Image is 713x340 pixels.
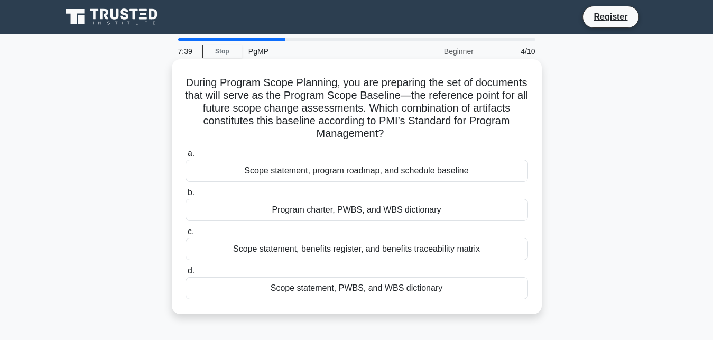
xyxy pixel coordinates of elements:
a: Register [587,10,634,23]
h5: During Program Scope Planning, you are preparing the set of documents that will serve as the Prog... [184,76,529,141]
span: b. [188,188,195,197]
div: Program charter, PWBS, and WBS dictionary [186,199,528,221]
div: PgMP [242,41,387,62]
div: 4/10 [480,41,542,62]
span: d. [188,266,195,275]
div: Scope statement, program roadmap, and schedule baseline [186,160,528,182]
div: Scope statement, PWBS, and WBS dictionary [186,277,528,299]
span: c. [188,227,194,236]
div: 7:39 [172,41,202,62]
a: Stop [202,45,242,58]
span: a. [188,149,195,158]
div: Scope statement, benefits register, and benefits traceability matrix [186,238,528,260]
div: Beginner [387,41,480,62]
